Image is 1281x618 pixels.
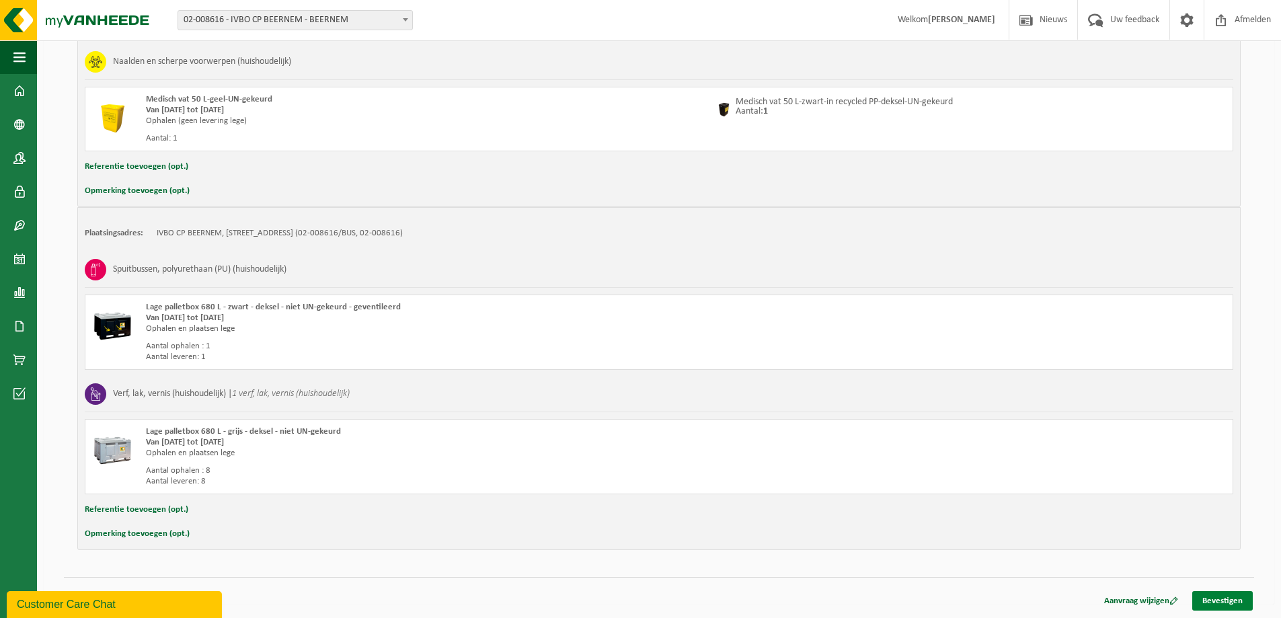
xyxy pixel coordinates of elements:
[763,106,768,116] strong: 1
[92,94,132,134] img: LP-SB-00050-HPE-22.png
[113,259,286,280] h3: Spuitbussen, polyurethaan (PU) (huishoudelijk)
[146,465,713,476] div: Aantal ophalen : 8
[85,501,188,518] button: Referentie toevoegen (opt.)
[146,448,713,459] div: Ophalen en plaatsen lege
[85,182,190,200] button: Opmerking toevoegen (opt.)
[85,158,188,176] button: Referentie toevoegen (opt.)
[1192,591,1253,611] a: Bevestigen
[146,476,713,487] div: Aantal leveren: 8
[113,51,291,73] h3: Naalden en scherpe voorwerpen (huishoudelijk)
[146,313,224,322] strong: Van [DATE] tot [DATE]
[928,15,995,25] strong: [PERSON_NAME]
[146,95,272,104] span: Medisch vat 50 L-geel-UN-gekeurd
[146,427,341,436] span: Lage palletbox 680 L - grijs - deksel - niet UN-gekeurd
[146,116,713,126] div: Ophalen (geen levering lege)
[92,426,132,467] img: PB-LB-0680-HPE-GY-11.png
[146,106,224,114] strong: Van [DATE] tot [DATE]
[736,98,953,107] p: Medisch vat 50 L-zwart-in recycled PP-deksel-UN-gekeurd
[146,303,401,311] span: Lage palletbox 680 L - zwart - deksel - niet UN-gekeurd - geventileerd
[157,228,403,239] td: IVBO CP BEERNEM, [STREET_ADDRESS] (02-008616/BUS, 02-008616)
[1094,591,1188,611] a: Aanvraag wijzigen
[716,101,732,117] img: 01-000979
[736,107,953,116] p: Aantal:
[146,341,713,352] div: Aantal ophalen : 1
[146,133,713,144] div: Aantal: 1
[146,352,713,362] div: Aantal leveren: 1
[113,383,350,405] h3: Verf, lak, vernis (huishoudelijk) |
[178,11,412,30] span: 02-008616 - IVBO CP BEERNEM - BEERNEM
[85,229,143,237] strong: Plaatsingsadres:
[85,525,190,543] button: Opmerking toevoegen (opt.)
[146,438,224,447] strong: Van [DATE] tot [DATE]
[146,323,713,334] div: Ophalen en plaatsen lege
[232,389,350,399] i: 1 verf, lak, vernis (huishoudelijk)
[178,10,413,30] span: 02-008616 - IVBO CP BEERNEM - BEERNEM
[7,588,225,618] iframe: chat widget
[92,302,132,342] img: PB-LB-0680-HPE-BK-11.png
